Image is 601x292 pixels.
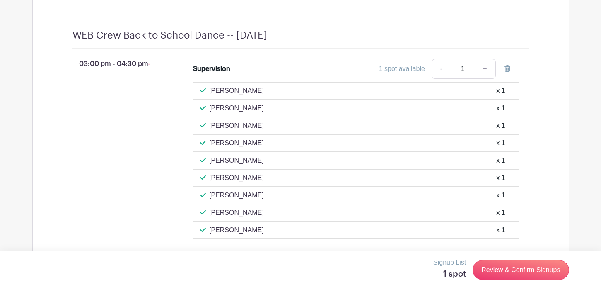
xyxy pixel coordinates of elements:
[496,138,505,148] div: x 1
[473,260,569,280] a: Review & Confirm Signups
[209,208,264,218] p: [PERSON_NAME]
[496,190,505,200] div: x 1
[209,138,264,148] p: [PERSON_NAME]
[432,59,451,79] a: -
[148,60,150,67] span: -
[475,59,495,79] a: +
[496,121,505,131] div: x 1
[496,103,505,113] div: x 1
[496,173,505,183] div: x 1
[433,258,466,268] p: Signup List
[209,190,264,200] p: [PERSON_NAME]
[209,156,264,165] p: [PERSON_NAME]
[209,86,264,96] p: [PERSON_NAME]
[379,64,425,74] div: 1 spot available
[59,56,180,72] p: 03:00 pm - 04:30 pm
[209,103,264,113] p: [PERSON_NAME]
[433,269,466,279] h5: 1 spot
[72,29,267,41] h4: WEB Crew Back to School Dance -- [DATE]
[209,173,264,183] p: [PERSON_NAME]
[193,64,230,74] div: Supervision
[209,121,264,131] p: [PERSON_NAME]
[496,225,505,235] div: x 1
[496,86,505,96] div: x 1
[496,156,505,165] div: x 1
[496,208,505,218] div: x 1
[209,225,264,235] p: [PERSON_NAME]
